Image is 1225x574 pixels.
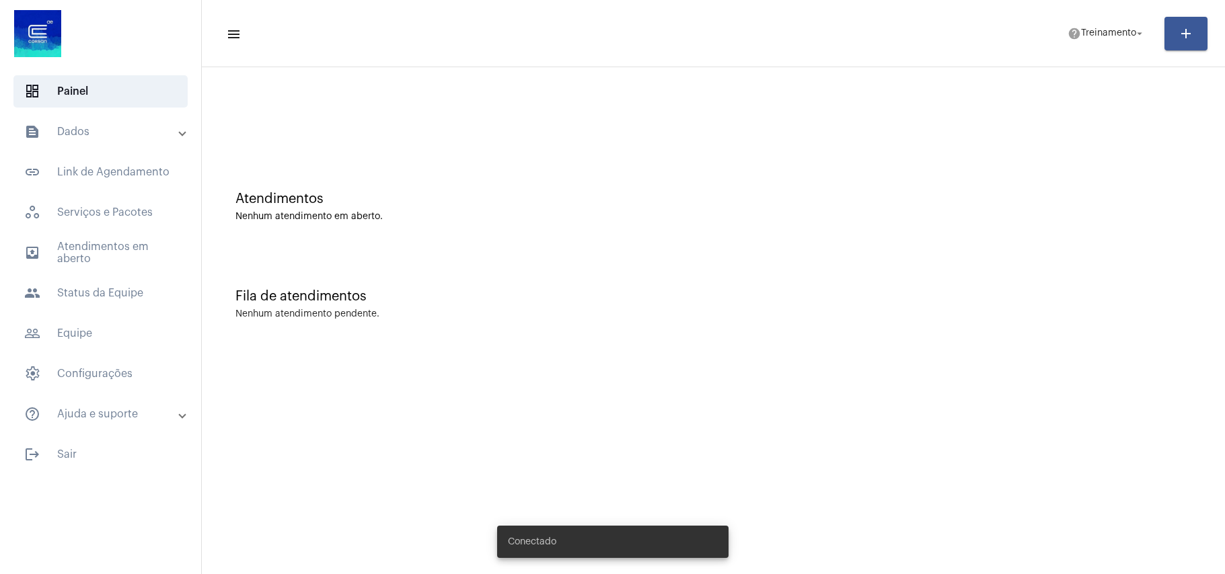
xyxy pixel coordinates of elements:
[1060,20,1154,47] button: Treinamento
[13,438,188,470] span: Sair
[13,156,188,188] span: Link de Agendamento
[1068,27,1081,40] mat-icon: help
[13,277,188,309] span: Status da Equipe
[235,192,1191,206] div: Atendimentos
[11,7,65,60] img: d4669ae0-8c07-2337-4f67-34b0df7f5ae4.jpeg
[24,406,180,422] mat-panel-title: Ajuda e suporte
[1134,28,1146,40] mat-icon: arrow_drop_down
[1081,29,1136,38] span: Treinamento
[24,164,40,180] mat-icon: sidenav icon
[13,358,188,390] span: Configurações
[8,116,201,148] mat-expansion-panel-header: sidenav iconDados
[508,535,556,548] span: Conectado
[24,285,40,301] mat-icon: sidenav icon
[1178,26,1194,42] mat-icon: add
[24,204,40,220] span: sidenav icon
[235,309,379,319] div: Nenhum atendimento pendente.
[235,289,1191,304] div: Fila de atendimentos
[24,325,40,341] mat-icon: sidenav icon
[13,75,188,108] span: Painel
[24,124,180,140] mat-panel-title: Dados
[24,366,40,382] span: sidenav icon
[13,317,188,350] span: Equipe
[24,245,40,261] mat-icon: sidenav icon
[24,406,40,422] mat-icon: sidenav icon
[24,446,40,462] mat-icon: sidenav icon
[13,237,188,269] span: Atendimentos em aberto
[8,398,201,430] mat-expansion-panel-header: sidenav iconAjuda e suporte
[235,212,1191,222] div: Nenhum atendimento em aberto.
[24,124,40,140] mat-icon: sidenav icon
[24,83,40,99] span: sidenav icon
[13,196,188,229] span: Serviços e Pacotes
[226,26,239,42] mat-icon: sidenav icon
